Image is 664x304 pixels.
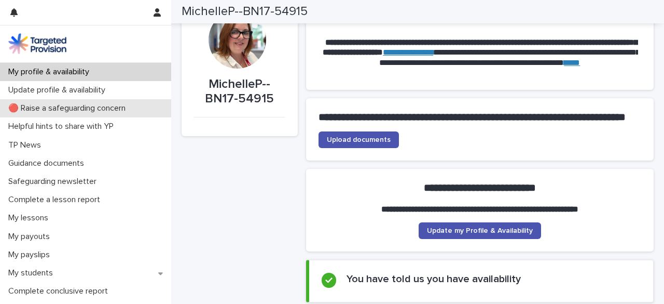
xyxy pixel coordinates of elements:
[8,33,66,54] img: M5nRWzHhSzIhMunXDL62
[327,136,391,143] span: Upload documents
[4,122,122,131] p: Helpful hints to share with YP
[4,67,98,77] p: My profile & availability
[4,232,58,242] p: My payouts
[319,131,399,148] a: Upload documents
[419,222,541,239] a: Update my Profile & Availability
[194,77,285,107] p: MichelleP--BN17-54915
[427,227,533,234] span: Update my Profile & Availability
[4,286,116,296] p: Complete conclusive report
[4,85,114,95] p: Update profile & availability
[4,177,105,187] p: Safeguarding newsletter
[4,268,61,278] p: My students
[182,4,308,19] h2: MichelleP--BN17-54915
[4,158,92,168] p: Guidance documents
[347,273,521,285] h2: You have told us you have availability
[4,213,57,223] p: My lessons
[4,195,108,205] p: Complete a lesson report
[4,250,58,260] p: My payslips
[4,103,134,113] p: 🔴 Raise a safeguarding concern
[4,140,49,150] p: TP News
